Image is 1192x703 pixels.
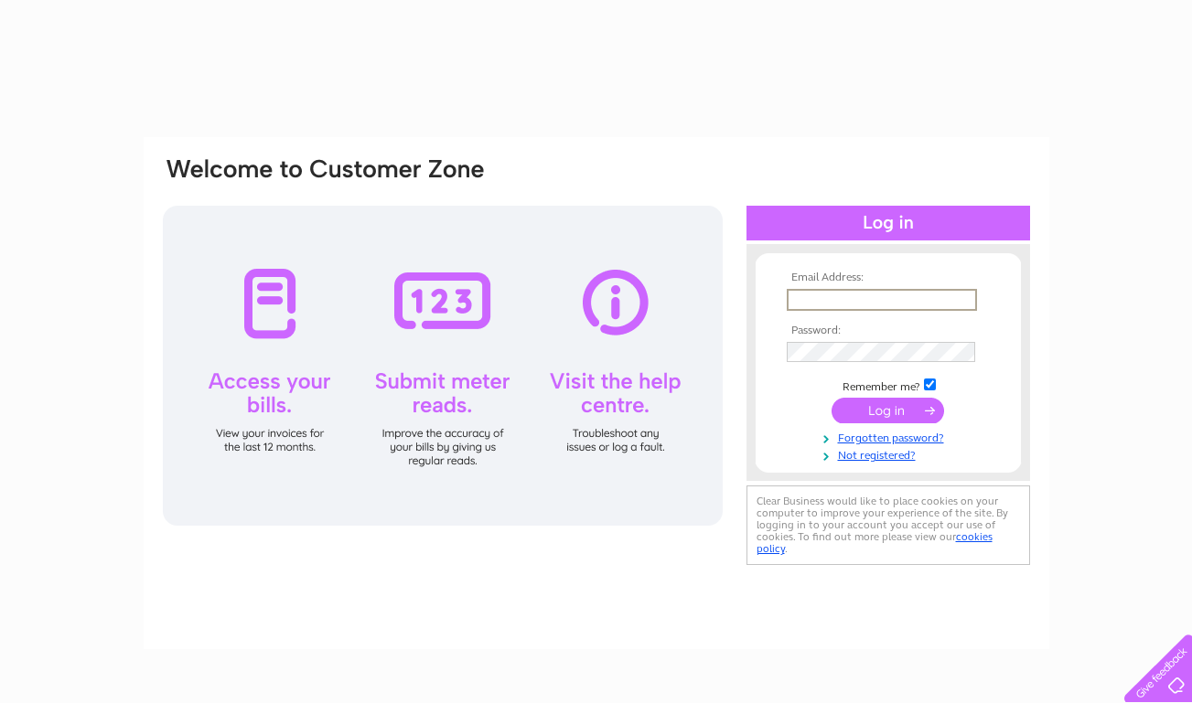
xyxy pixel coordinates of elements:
div: Clear Business would like to place cookies on your computer to improve your experience of the sit... [746,485,1030,565]
a: Not registered? [787,445,994,463]
td: Remember me? [782,376,994,394]
th: Email Address: [782,272,994,284]
th: Password: [782,325,994,337]
a: Forgotten password? [787,428,994,445]
input: Submit [832,398,944,423]
a: cookies policy [757,530,993,555]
